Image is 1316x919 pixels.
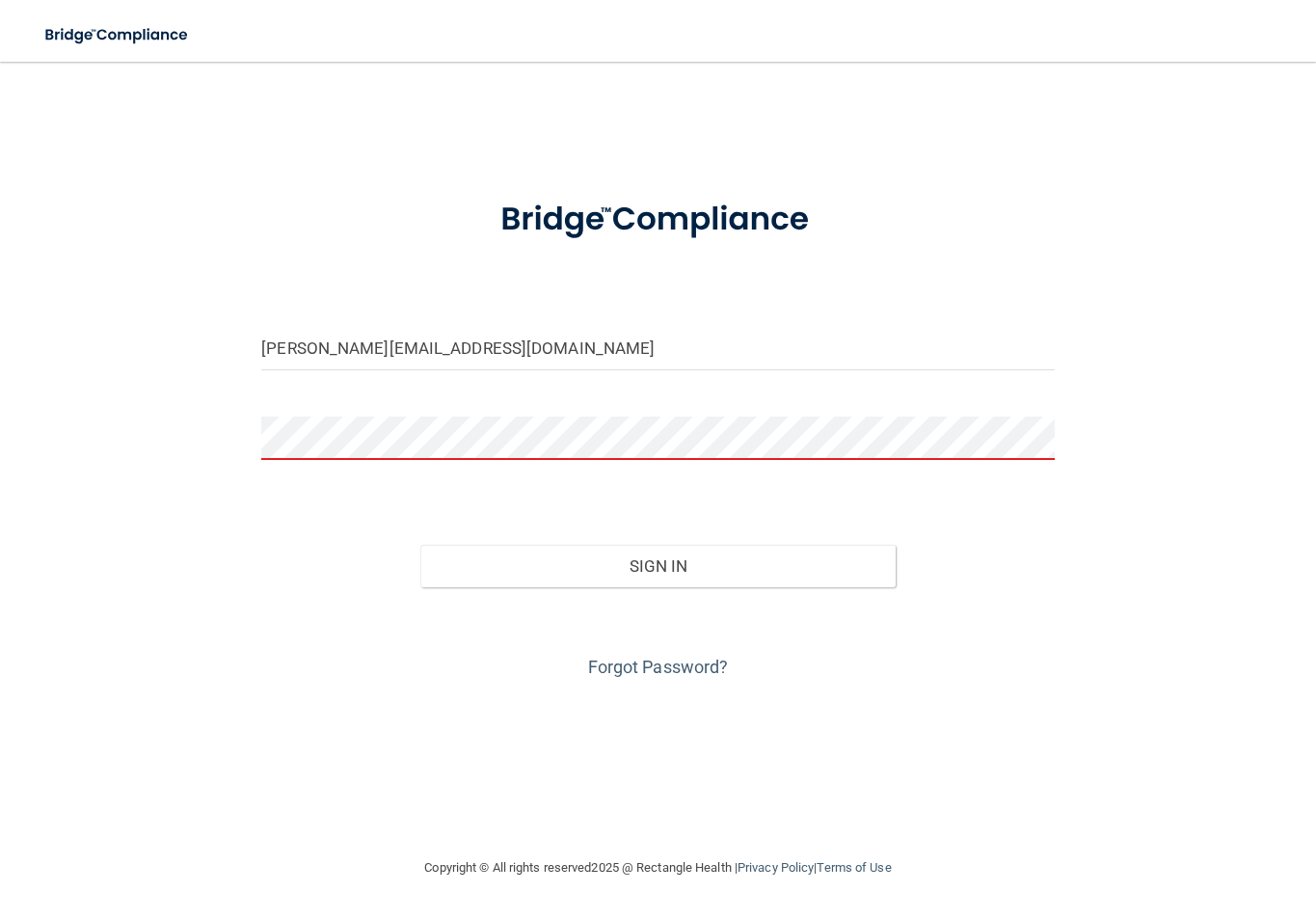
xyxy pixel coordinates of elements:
[307,837,1010,899] div: Copyright © All rights reserved 2025 @ Rectangle Health | |
[261,327,1054,370] input: Email
[738,860,814,875] a: Privacy Policy
[420,545,896,587] button: Sign In
[817,860,891,875] a: Terms of Use
[588,657,729,677] a: Forgot Password?
[29,15,206,55] img: bridge_compliance_login_screen.278c3ca4.svg
[467,177,848,262] img: bridge_compliance_login_screen.278c3ca4.svg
